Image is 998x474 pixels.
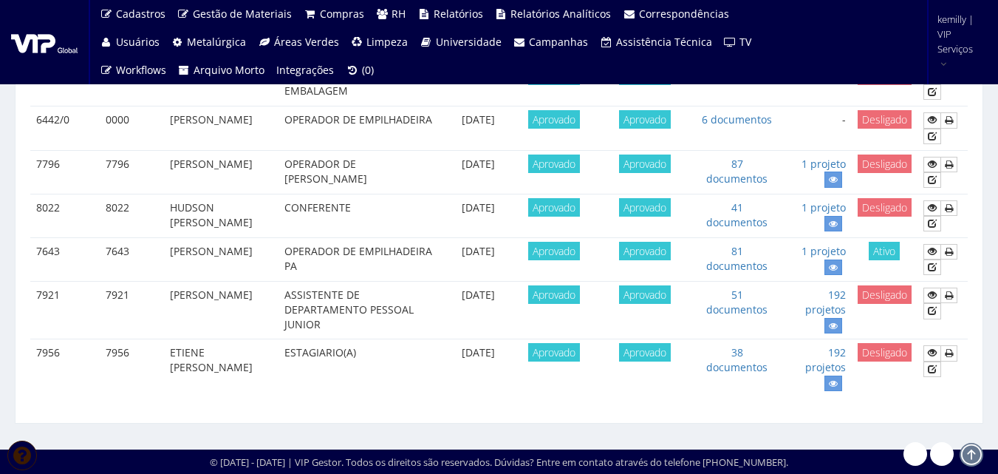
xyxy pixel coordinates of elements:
td: 7241/0 [30,62,100,106]
td: OPERADOR DE EMPILHADEIRA [278,106,443,151]
a: Limpeza [345,28,414,56]
span: Aprovado [619,343,671,362]
span: Áreas Verdes [274,35,339,49]
a: (0) [340,56,380,84]
td: ETIENE [PERSON_NAME] [164,339,278,397]
a: Metalúrgica [165,28,253,56]
span: Aprovado [528,110,580,129]
td: - [779,106,852,151]
td: 7956 [30,339,100,397]
span: Cadastros [116,7,165,21]
td: 7956 [100,339,164,397]
span: Metalúrgica [187,35,246,49]
a: 87 documentos [706,157,768,186]
span: Aprovado [528,242,580,260]
td: 7921 [100,281,164,339]
a: Áreas Verdes [252,28,345,56]
td: [PERSON_NAME] [164,62,278,106]
a: Usuários [94,28,165,56]
span: RH [392,7,406,21]
span: Workflows [116,63,166,77]
a: 1 projeto [802,200,846,214]
a: Arquivo Morto [172,56,271,84]
a: Integrações [270,56,340,84]
td: [PERSON_NAME] [164,106,278,151]
span: Gestão de Materiais [193,7,292,21]
span: Aprovado [619,155,671,173]
span: Desligado [858,155,912,173]
span: Assistência Técnica [616,35,712,49]
span: Usuários [116,35,160,49]
a: TV [718,28,758,56]
a: 51 documentos [706,288,768,316]
span: Aprovado [528,343,580,362]
td: 0000 [100,62,164,106]
a: 192 projetos [805,288,846,316]
td: 7796 [30,150,100,194]
td: [DATE] [443,194,513,237]
span: Correspondências [639,7,729,21]
a: Universidade [414,28,507,56]
a: Assistência Técnica [594,28,718,56]
td: HUDSON [PERSON_NAME] [164,194,278,237]
span: Desligado [858,110,912,129]
td: [PERSON_NAME] [164,150,278,194]
td: 0000 [100,106,164,151]
span: Aprovado [528,155,580,173]
td: ASSISTENTE DE DEPARTAMENTO PESSOAL JUNIOR [278,281,443,339]
span: Campanhas [529,35,588,49]
td: 7643 [30,237,100,281]
a: 192 projetos [805,345,846,374]
td: CONFERENTE [278,194,443,237]
span: Arquivo Morto [194,63,264,77]
a: Workflows [94,56,172,84]
td: [DATE] [443,237,513,281]
div: © [DATE] - [DATE] | VIP Gestor. Todos os direitos são reservados. Dúvidas? Entre em contato atrav... [210,456,788,470]
img: logo [11,31,78,53]
span: Aprovado [619,242,671,260]
td: 7796 [100,150,164,194]
span: Desligado [858,285,912,304]
a: 81 documentos [706,244,768,273]
td: 7643 [100,237,164,281]
span: Relatórios [434,7,483,21]
td: 8022 [100,194,164,237]
td: [DATE] [443,281,513,339]
td: [DATE] [443,339,513,397]
span: Desligado [858,198,912,217]
span: Aprovado [619,110,671,129]
span: Compras [320,7,364,21]
span: Desligado [858,343,912,362]
td: [PERSON_NAME] [164,281,278,339]
td: [DATE] [443,106,513,151]
span: Ativo [869,242,900,260]
td: 8022 [30,194,100,237]
span: Aprovado [528,285,580,304]
td: ESTAGIARIO(A) [278,339,443,397]
span: kemilly | VIP Serviços [937,12,979,56]
td: [DATE] [443,150,513,194]
span: Relatórios Analíticos [510,7,611,21]
a: 1 projeto [802,157,846,171]
span: Limpeza [366,35,408,49]
span: TV [739,35,751,49]
td: [DATE] [443,62,513,106]
a: 1 projeto [802,244,846,258]
a: 6 documentos [702,112,772,126]
a: 41 documentos [706,200,768,229]
td: - [779,62,852,106]
td: [PERSON_NAME] [164,237,278,281]
span: Integrações [276,63,334,77]
td: 7921 [30,281,100,339]
span: Aprovado [619,198,671,217]
span: Universidade [436,35,502,49]
a: Campanhas [507,28,595,56]
td: 6442/0 [30,106,100,151]
td: OPERADOR DE EMPILHADEIRA PA [278,237,443,281]
span: (0) [362,63,374,77]
td: SUPERVISOR DE MAT EMBALAGEM [278,62,443,106]
span: Aprovado [619,285,671,304]
a: 38 documentos [706,345,768,374]
span: Aprovado [528,198,580,217]
td: OPERADOR DE [PERSON_NAME] [278,150,443,194]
